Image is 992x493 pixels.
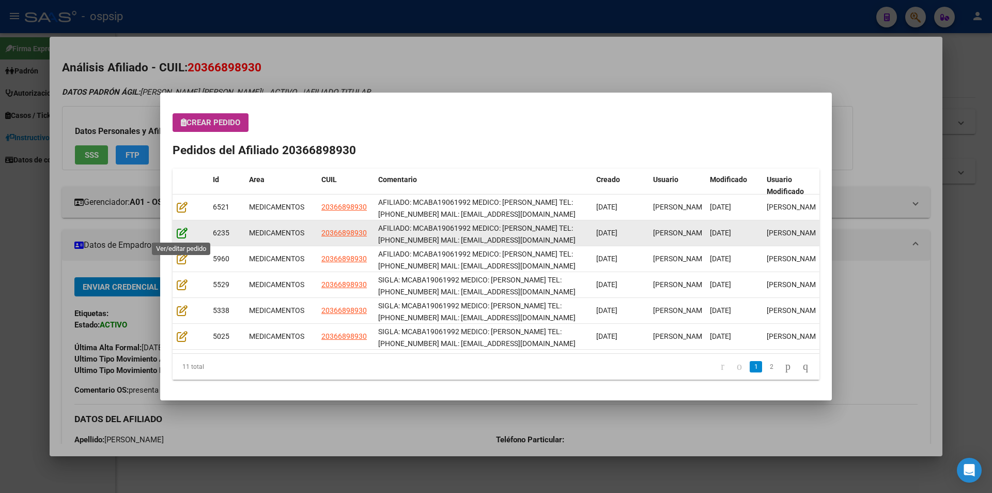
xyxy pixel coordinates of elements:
span: 20366898930 [321,255,367,263]
span: 20366898930 [321,332,367,340]
li: page 1 [748,358,764,376]
span: MEDICAMENTOS [249,306,304,315]
span: AFILIADO: MCABA19061992 MEDICO: RICCO TEL: 1167077404 MAIL: alicialaujedo@gmail.com RESIDENCIA: A... [378,224,576,256]
span: 20366898930 [321,306,367,315]
span: [DATE] [710,332,731,340]
span: 20366898930 [321,229,367,237]
span: Creado [596,175,620,184]
span: [PERSON_NAME] [653,332,708,340]
span: 20366898930 [321,280,367,289]
span: [DATE] [710,255,731,263]
span: [PERSON_NAME] [653,229,708,237]
datatable-header-cell: Comentario [374,169,592,203]
span: [PERSON_NAME] [653,306,708,315]
span: [DATE] [596,203,617,211]
span: SIGLA: MCABA19061992 MEDICO: RICCO TEL: 1167077404 MAIL: alicialaujedo@gmail.com RESIDENCIA: AMBA [378,276,576,308]
span: [DATE] [596,280,617,289]
datatable-header-cell: CUIL [317,169,374,203]
span: [DATE] [596,306,617,315]
span: [DATE] [710,306,731,315]
li: page 2 [764,358,779,376]
datatable-header-cell: Usuario [649,169,706,203]
span: [PERSON_NAME] [767,229,822,237]
a: 1 [750,361,762,372]
span: 5529 [213,280,229,289]
h2: Pedidos del Afiliado 20366898930 [173,142,819,159]
datatable-header-cell: Id [209,169,245,203]
datatable-header-cell: Creado [592,169,649,203]
span: Comentario [378,175,417,184]
span: MEDICAMENTOS [249,332,304,340]
span: Crear Pedido [181,118,240,127]
span: [PERSON_NAME] [767,306,822,315]
div: 11 total [173,354,300,380]
span: [DATE] [596,332,617,340]
span: 6235 [213,229,229,237]
a: go to next page [781,361,795,372]
a: go to previous page [732,361,747,372]
datatable-header-cell: Area [245,169,317,203]
a: go to first page [716,361,729,372]
span: [PERSON_NAME] [653,280,708,289]
span: SIGLA: MCABA19061992 MEDICO: RICCO TEL: 1167077404 MAIL: alicialaujedo@gmail.com RESIDENCIA: AMBA [378,302,576,334]
span: [DATE] [596,255,617,263]
span: 5338 [213,306,229,315]
div: Open Intercom Messenger [957,458,982,483]
span: Modificado [710,175,747,184]
span: MEDICAMENTOS [249,255,304,263]
span: [PERSON_NAME] [653,255,708,263]
span: [DATE] [710,280,731,289]
span: MEDICAMENTOS [249,229,304,237]
span: SIGLA: MCABA19061992 MEDICO: RICCO TEL: 1167077404 MAIL: alicialaujedo@gmail.com RESIDENCIA: AMBA [378,327,576,360]
button: Crear Pedido [173,113,249,132]
span: 20366898930 [321,203,367,211]
datatable-header-cell: Modificado [706,169,763,203]
span: Usuario Modificado [767,175,804,196]
datatable-header-cell: Usuario Modificado [763,169,819,203]
a: 2 [765,361,778,372]
span: MEDICAMENTOS [249,280,304,289]
a: go to last page [798,361,813,372]
span: [DATE] [710,229,731,237]
span: Usuario [653,175,678,184]
span: CUIL [321,175,337,184]
span: [DATE] [596,229,617,237]
span: [PERSON_NAME] [767,332,822,340]
span: AFILIADO: MCABA19061992 MEDICO: RICCO TEL: 1167077404 MAIL: alicialaujedo@gmail.com RESIDENCIA: AMBA [378,250,576,282]
span: Area [249,175,265,184]
span: [PERSON_NAME] [767,255,822,263]
span: 5025 [213,332,229,340]
span: [PERSON_NAME] [767,203,822,211]
span: MEDICAMENTOS [249,203,304,211]
span: [PERSON_NAME] [767,280,822,289]
span: AFILIADO: MCABA19061992 MEDICO: RICCO TEL: 1167077404 MAIL: alicialaujedo@gmail.com RESIDENCIA: A... [378,198,576,230]
span: 6521 [213,203,229,211]
span: [PERSON_NAME] [653,203,708,211]
span: Id [213,175,219,184]
span: [DATE] [710,203,731,211]
span: 5960 [213,255,229,263]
